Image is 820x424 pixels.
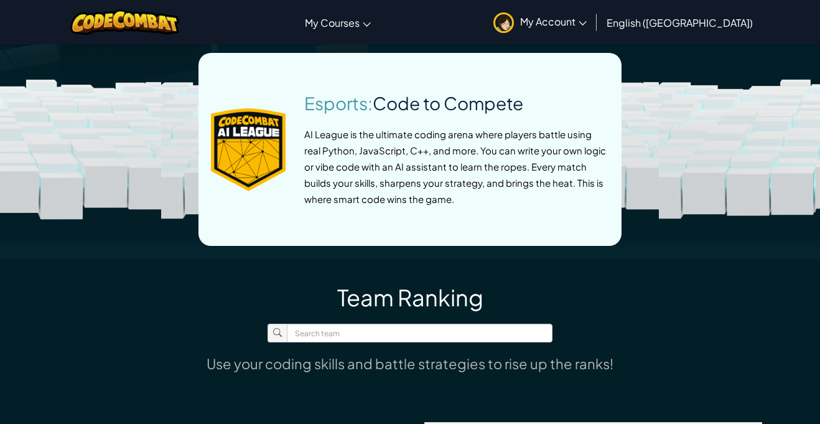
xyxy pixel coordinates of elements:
span: English ([GEOGRAPHIC_DATA]) [607,16,753,29]
input: Search team [287,324,552,342]
div: AI League is the ultimate coding arena where players battle using real Python, JavaScript, C++, a... [304,126,609,207]
img: avatar [493,12,514,33]
img: CodeCombat logo [70,9,179,35]
a: My Courses [299,6,377,39]
a: My Account [487,2,593,42]
span: My Courses [305,16,360,29]
div: Team Ranking [207,283,613,385]
span: My Account [520,15,587,28]
span: Code to Compete [373,92,523,114]
span: Esports: [304,92,373,114]
a: English ([GEOGRAPHIC_DATA]) [600,6,759,39]
div: Use your coding skills and battle strategies to rise up the ranks! [207,355,613,372]
img: ai-league-logo [211,108,286,191]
